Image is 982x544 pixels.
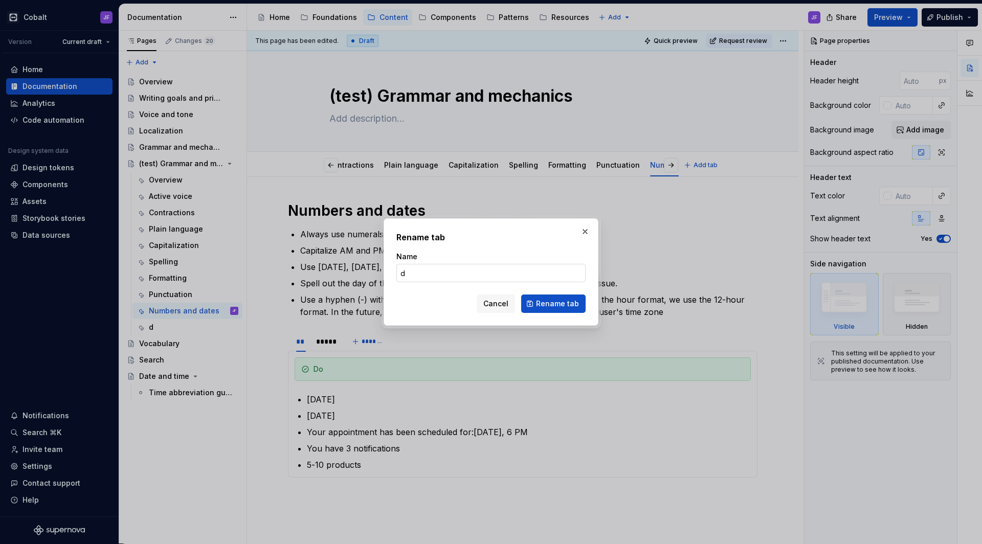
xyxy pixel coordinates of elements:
[521,294,586,313] button: Rename tab
[477,294,515,313] button: Cancel
[396,231,586,243] h2: Rename tab
[536,299,579,309] span: Rename tab
[396,252,417,262] label: Name
[483,299,508,309] span: Cancel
